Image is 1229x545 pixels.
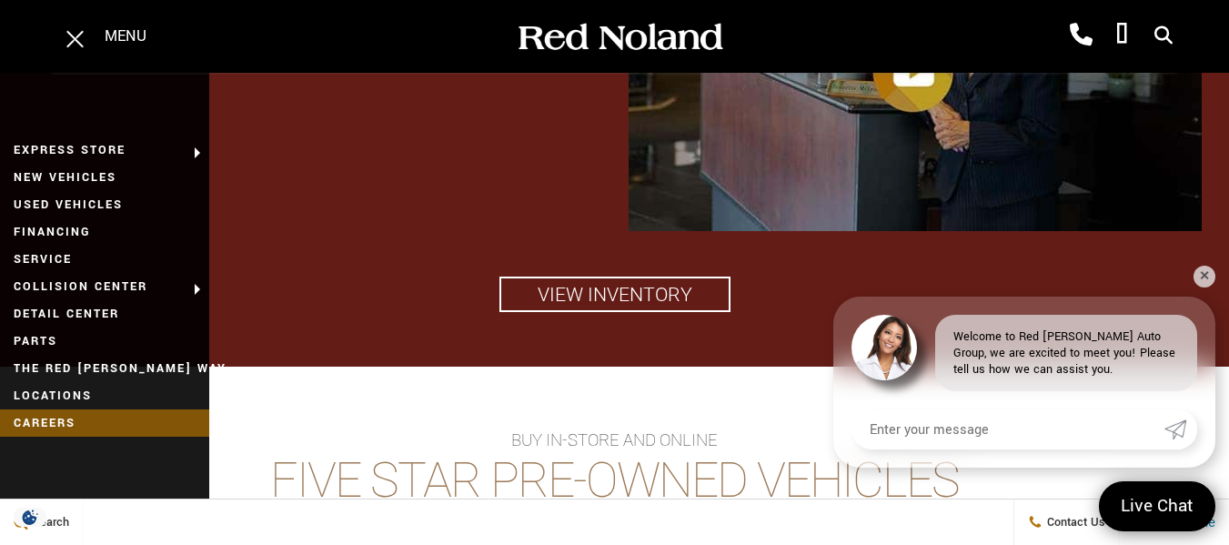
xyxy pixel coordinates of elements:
[851,409,1164,449] input: Enter your message
[27,455,1202,540] h2: Five Star Pre-Owned Vehicles
[935,315,1197,391] div: Welcome to Red [PERSON_NAME] Auto Group, we are excited to meet you! Please tell us how we can as...
[1099,481,1215,531] a: Live Chat
[9,508,51,527] section: Click to Open Cookie Consent Modal
[1043,514,1105,530] span: Contact Us
[515,21,724,53] img: Red Noland Auto Group
[499,277,730,312] a: View Inventory
[851,315,917,380] img: Agent profile photo
[1112,494,1203,519] span: Live Chat
[9,508,51,527] img: Opt-Out Icon
[1164,409,1197,449] a: Submit
[27,430,1202,450] div: Buy In-store and Online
